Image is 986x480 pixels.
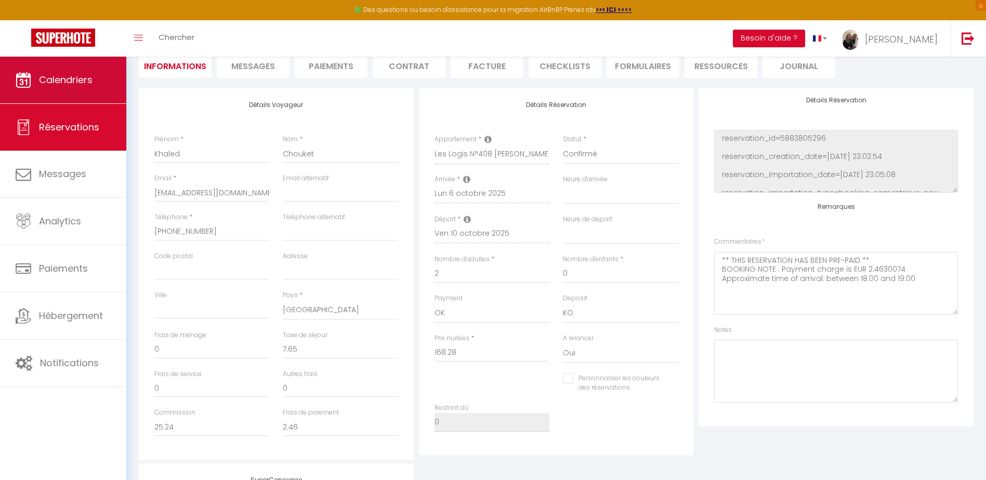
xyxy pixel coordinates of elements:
label: Deposit [563,294,587,303]
label: Adresse [283,251,308,261]
label: Frais de ménage [154,330,206,340]
label: Nom [283,135,298,144]
a: Chercher [151,20,202,57]
span: Calendriers [39,73,93,86]
label: Commentaires [714,237,765,247]
img: Super Booking [31,29,95,47]
label: Nombre d'adultes [435,255,490,264]
label: Prix nuitées [435,334,469,343]
label: Ville [154,290,167,300]
img: logout [962,32,975,45]
label: Heure d'arrivée [563,175,608,184]
span: Analytics [39,215,81,228]
label: Taxe de séjour [283,330,327,340]
h4: Remarques [714,203,958,210]
span: [PERSON_NAME] [865,33,938,46]
label: Arrivée [435,175,455,184]
label: Départ [435,215,456,224]
li: Informations [139,52,212,78]
label: Frais de paiement [283,408,339,418]
label: Appartement [435,135,477,144]
h4: Détails Réservation [714,97,958,104]
label: Téléphone [154,212,188,222]
li: Journal [762,52,835,78]
li: FORMULAIRES [607,52,679,78]
label: Statut [563,135,582,144]
label: Prénom [154,135,179,144]
label: Autres frais [283,369,318,379]
button: Besoin d'aide ? [733,30,805,47]
label: Nombre d'enfants [563,255,619,264]
h4: Détails Réservation [435,101,678,109]
label: Pays [283,290,298,300]
a: ... [PERSON_NAME] [835,20,951,57]
label: Code postal [154,251,193,261]
label: Email [154,174,172,183]
label: Téléphone alternatif [283,212,345,222]
li: CHECKLISTS [529,52,601,78]
label: A relancer [563,334,594,343]
span: Notifications [40,356,99,369]
label: Heure de départ [563,215,612,224]
label: Commission [154,408,195,418]
span: Réservations [39,121,99,134]
li: Facture [451,52,523,78]
span: Chercher [159,32,194,43]
h4: Détails Voyageur [154,101,398,109]
a: >>> ICI <<<< [596,5,632,14]
label: Payment [435,294,463,303]
li: Ressources [685,52,757,78]
label: Email alternatif [283,174,329,183]
span: Hébergement [39,309,103,322]
label: Frais de service [154,369,202,379]
li: Paiements [295,52,367,78]
img: ... [843,30,858,50]
span: Paiements [39,262,88,275]
label: Restant dû [435,403,468,413]
span: Messages [231,60,275,72]
li: Contrat [373,52,445,78]
label: Notes [714,325,732,335]
span: Messages [39,167,86,180]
